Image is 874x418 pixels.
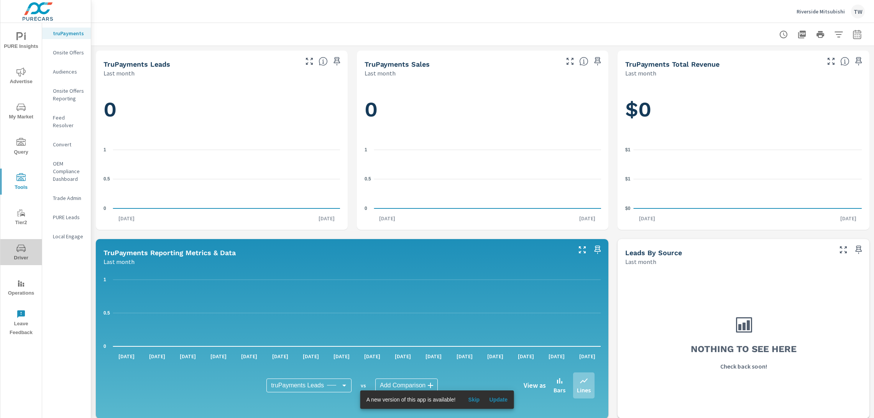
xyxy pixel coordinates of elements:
[366,397,456,403] span: A new version of this app is available!
[365,60,430,68] h5: truPayments Sales
[691,343,797,356] h3: Nothing to see here
[625,147,631,152] text: $1
[103,344,106,349] text: 0
[797,8,845,15] p: Riverside Mitsubishi
[634,215,660,222] p: [DATE]
[42,158,91,185] div: OEM Compliance Dashboard
[42,66,91,77] div: Audiences
[42,47,91,58] div: Onsite Offers
[375,379,438,392] div: Add Comparison
[813,27,828,42] button: Print Report
[625,206,631,211] text: $0
[53,68,85,75] p: Audiences
[42,112,91,131] div: Feed Resolver
[365,206,367,211] text: 0
[103,206,106,211] text: 0
[3,67,39,86] span: Advertise
[579,57,588,66] span: Number of sales matched to a truPayments lead. [Source: This data is sourced from the dealer's DM...
[205,352,232,360] p: [DATE]
[113,352,140,360] p: [DATE]
[482,352,509,360] p: [DATE]
[174,352,201,360] p: [DATE]
[451,352,478,360] p: [DATE]
[103,277,106,282] text: 1
[853,55,865,67] span: Save this to your personalized report
[328,352,355,360] p: [DATE]
[365,97,601,123] h1: 0
[53,141,85,148] p: Convert
[103,310,110,316] text: 0.5
[835,215,862,222] p: [DATE]
[574,215,601,222] p: [DATE]
[794,27,810,42] button: "Export Report to PDF"
[365,176,371,182] text: 0.5
[3,32,39,51] span: PURE Insights
[365,147,367,152] text: 1
[3,103,39,121] span: My Market
[103,257,135,266] p: Last month
[359,352,386,360] p: [DATE]
[465,396,483,403] span: Skip
[577,385,591,395] p: Lines
[591,244,604,256] span: Save this to your personalized report
[576,244,588,256] button: Make Fullscreen
[53,233,85,240] p: Local Engage
[42,231,91,242] div: Local Engage
[489,396,508,403] span: Update
[625,69,656,78] p: Last month
[53,49,85,56] p: Onsite Offers
[53,194,85,202] p: Trade Admin
[53,160,85,183] p: OEM Compliance Dashboard
[0,23,42,340] div: nav menu
[837,244,849,256] button: Make Fullscreen
[591,55,604,67] span: Save this to your personalized report
[42,211,91,223] div: PURE Leads
[42,139,91,150] div: Convert
[3,138,39,157] span: Query
[625,60,720,68] h5: truPayments Total Revenue
[574,352,601,360] p: [DATE]
[853,244,865,256] span: Save this to your personalized report
[53,30,85,37] p: truPayments
[543,352,570,360] p: [DATE]
[103,249,236,257] h5: truPayments Reporting Metrics & Data
[42,85,91,104] div: Onsite Offers Reporting
[462,393,486,406] button: Skip
[825,55,837,67] button: Make Fullscreen
[103,97,340,123] h1: 0
[331,55,343,67] span: Save this to your personalized report
[625,97,862,123] h1: $0
[564,55,576,67] button: Make Fullscreen
[313,215,340,222] p: [DATE]
[389,352,416,360] p: [DATE]
[53,213,85,221] p: PURE Leads
[3,244,39,262] span: Driver
[720,362,767,371] p: Check back soon!
[53,87,85,102] p: Onsite Offers Reporting
[303,55,315,67] button: Make Fullscreen
[625,249,682,257] h5: Leads By Source
[849,27,865,42] button: Select Date Range
[3,279,39,298] span: Operations
[840,57,849,66] span: Total revenue from sales matched to a truPayments lead. [Source: This data is sourced from the de...
[3,310,39,337] span: Leave Feedback
[365,69,396,78] p: Last month
[103,147,106,152] text: 1
[3,208,39,227] span: Tier2
[625,176,631,182] text: $1
[236,352,263,360] p: [DATE]
[103,69,135,78] p: Last month
[554,385,565,395] p: Bars
[42,28,91,39] div: truPayments
[625,257,656,266] p: Last month
[144,352,171,360] p: [DATE]
[42,192,91,204] div: Trade Admin
[3,173,39,192] span: Tools
[513,352,539,360] p: [DATE]
[486,393,511,406] button: Update
[53,114,85,129] p: Feed Resolver
[380,382,426,389] span: Add Comparison
[851,5,865,18] div: TW
[267,352,294,360] p: [DATE]
[297,352,324,360] p: [DATE]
